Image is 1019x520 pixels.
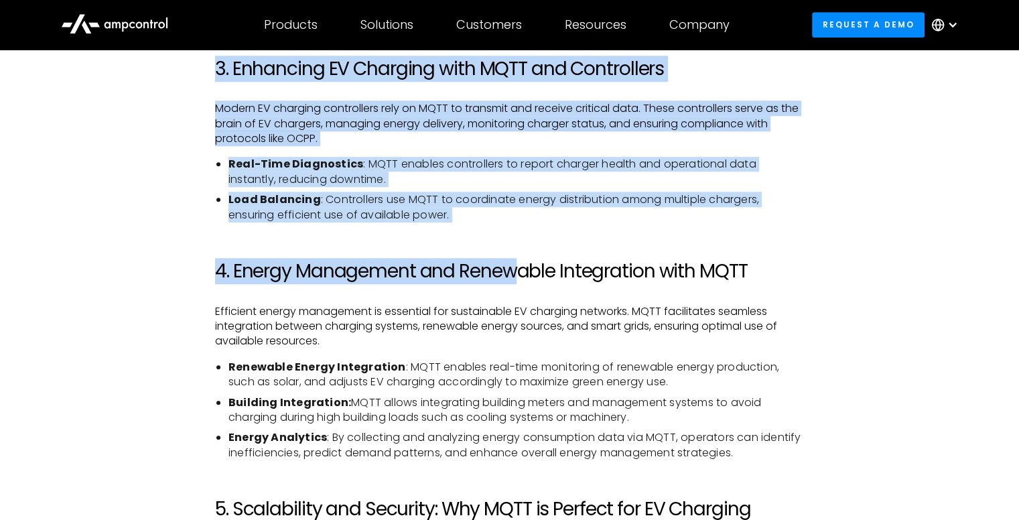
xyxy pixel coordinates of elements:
[228,157,804,187] li: : MQTT enables controllers to report charger health and operational data instantly, reducing down...
[228,430,327,445] strong: Energy Analytics
[264,17,318,32] div: Products
[456,17,522,32] div: Customers
[228,430,804,460] li: : By collecting and analyzing energy consumption data via MQTT, operators can identify inefficien...
[228,192,804,222] li: : Controllers use MQTT to coordinate energy distribution among multiple chargers, ensuring effici...
[215,58,804,80] h2: 3. Enhancing EV Charging with MQTT and Controllers
[215,260,804,283] h2: 4. Energy Management and Renewable Integration with MQTT
[565,17,626,32] div: Resources
[215,304,804,349] p: Efficient energy management is essential for sustainable EV charging networks. MQTT facilitates s...
[228,395,351,410] strong: Building Integration:
[228,156,363,172] strong: Real-Time Diagnostics
[669,17,730,32] div: Company
[228,359,406,375] strong: Renewable Energy Integration
[360,17,413,32] div: Solutions
[228,192,321,207] strong: Load Balancing
[215,101,804,146] p: Modern EV charging controllers rely on MQTT to transmit and receive critical data. These controll...
[228,360,804,390] li: : MQTT enables real-time monitoring of renewable energy production, such as solar, and adjusts EV...
[812,12,925,37] a: Request a demo
[228,395,804,426] li: MQTT allows integrating building meters and management systems to avoid charging during high buil...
